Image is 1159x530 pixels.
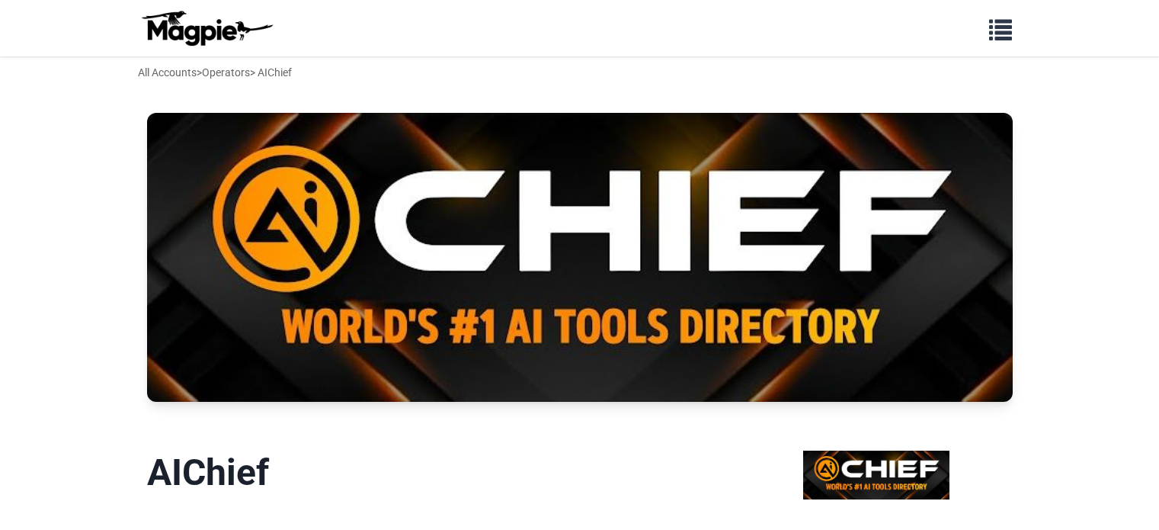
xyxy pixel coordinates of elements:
[147,451,716,495] h1: AIChief
[138,66,197,79] a: All Accounts
[138,64,292,81] div: > > AIChief
[202,66,250,79] a: Operators
[138,10,275,47] img: logo-ab69f6fb50320c5b225c76a69d11143b.png
[803,451,949,499] img: AIChief logo
[147,113,1013,402] img: AIChief banner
